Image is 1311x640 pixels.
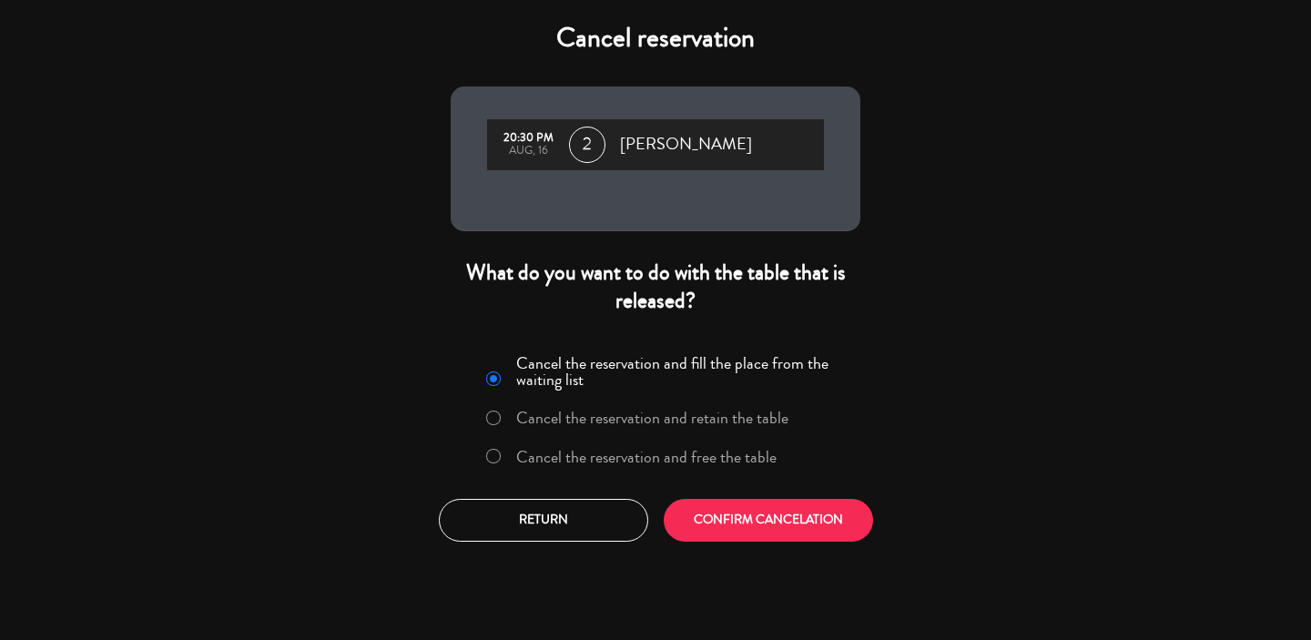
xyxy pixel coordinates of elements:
[451,259,860,315] div: What do you want to do with the table that is released?
[569,127,605,163] span: 2
[516,449,777,465] label: Cancel the reservation and free the table
[516,410,788,426] label: Cancel the reservation and retain the table
[620,131,752,158] span: [PERSON_NAME]
[516,355,849,388] label: Cancel the reservation and fill the place from the waiting list
[451,22,860,55] h4: Cancel reservation
[496,145,560,157] div: Aug, 16
[439,499,648,542] button: Return
[496,132,560,145] div: 20:30 PM
[664,499,873,542] button: CONFIRM CANCELATION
